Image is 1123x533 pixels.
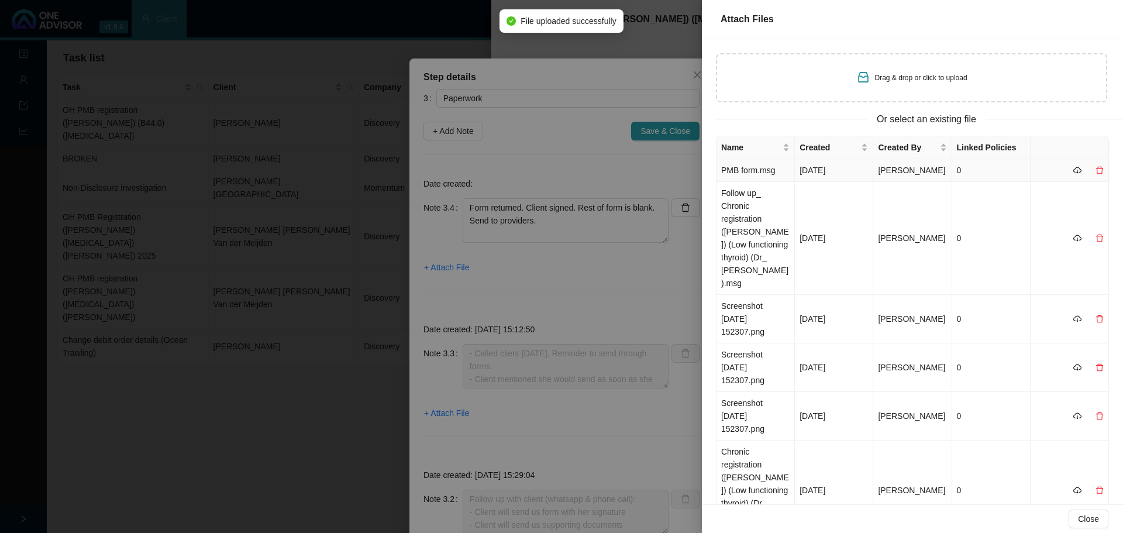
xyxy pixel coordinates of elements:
td: [DATE] [795,392,873,441]
span: Drag & drop or click to upload [875,74,967,82]
span: Name [721,141,780,154]
span: Attach Files [721,14,774,24]
td: Screenshot [DATE] 152307.png [716,392,795,441]
span: inbox [856,70,870,84]
span: delete [1096,412,1104,420]
span: Close [1078,513,1099,525]
td: [DATE] [795,159,873,182]
td: 0 [952,295,1031,343]
span: delete [1096,234,1104,242]
td: Follow up_ Chronic registration ([PERSON_NAME]) (Low functioning thyroid) (Dr_ [PERSON_NAME]).msg [716,182,795,295]
td: Screenshot [DATE] 152307.png [716,295,795,343]
td: 0 [952,392,1031,441]
span: cloud-download [1073,166,1081,174]
span: delete [1096,315,1104,323]
th: Name [716,136,795,159]
td: Screenshot [DATE] 152307.png [716,343,795,392]
span: cloud-download [1073,315,1081,323]
td: 0 [952,182,1031,295]
button: Close [1069,510,1108,528]
span: [PERSON_NAME] [878,233,945,243]
td: 0 [952,343,1031,392]
span: Created By [878,141,937,154]
span: check-circle [507,16,516,26]
span: Created [800,141,859,154]
span: [PERSON_NAME] [878,411,945,421]
span: cloud-download [1073,486,1081,494]
td: [DATE] [795,343,873,392]
th: Linked Policies [952,136,1031,159]
span: delete [1096,166,1104,174]
td: [DATE] [795,295,873,343]
span: delete [1096,486,1104,494]
span: File uploaded successfully [521,15,616,27]
span: [PERSON_NAME] [878,166,945,175]
span: delete [1096,363,1104,372]
span: [PERSON_NAME] [878,314,945,324]
span: cloud-download [1073,363,1081,372]
th: Created [795,136,873,159]
td: 0 [952,159,1031,182]
td: PMB form.msg [716,159,795,182]
span: [PERSON_NAME] [878,363,945,372]
td: [DATE] [795,182,873,295]
th: Created By [873,136,952,159]
span: [PERSON_NAME] [878,486,945,495]
span: cloud-download [1073,234,1081,242]
span: Or select an existing file [867,112,986,126]
span: cloud-download [1073,412,1081,420]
